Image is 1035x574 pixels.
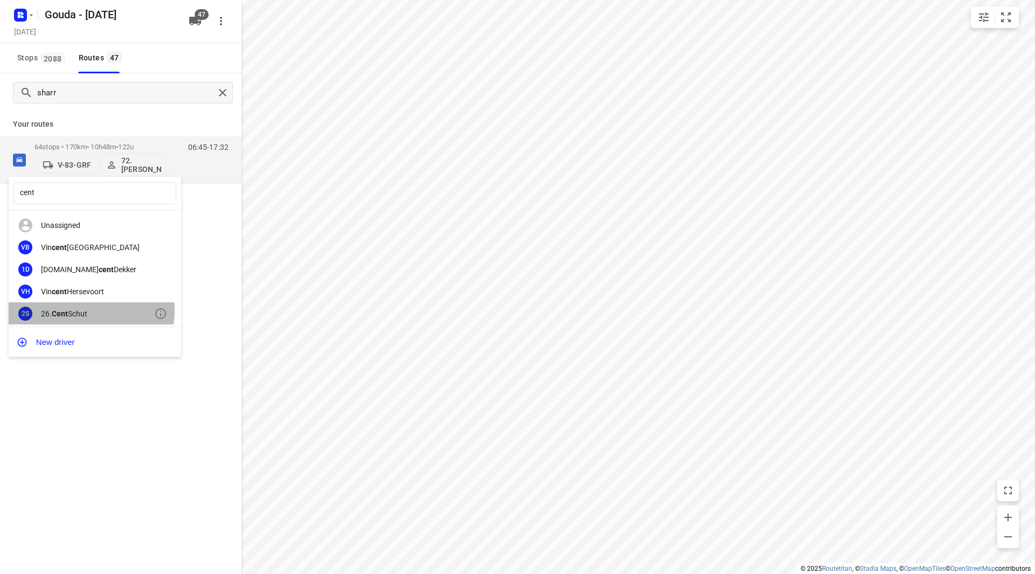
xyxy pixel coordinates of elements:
button: New driver [9,331,181,353]
b: Cent [52,309,68,318]
div: [DOMAIN_NAME] Dekker [41,265,154,274]
div: VBVincent[GEOGRAPHIC_DATA] [9,237,181,259]
b: cent [99,265,114,274]
div: Vin [GEOGRAPHIC_DATA] [41,243,154,252]
div: Vin Hersevoort [41,287,154,296]
div: Unassigned [41,221,154,230]
div: VB [18,240,32,254]
input: Assign to... [13,182,176,204]
div: 2S [18,307,32,321]
div: 1D [18,262,32,276]
div: VH [18,285,32,299]
b: cent [52,243,67,252]
div: 2S26.CentSchut [9,302,181,324]
div: 26. Schut [41,309,154,318]
b: cent [52,287,67,296]
div: 1D[DOMAIN_NAME]centDekker [9,258,181,280]
div: Unassigned [9,215,181,237]
div: VHVincentHersevoort [9,280,181,302]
